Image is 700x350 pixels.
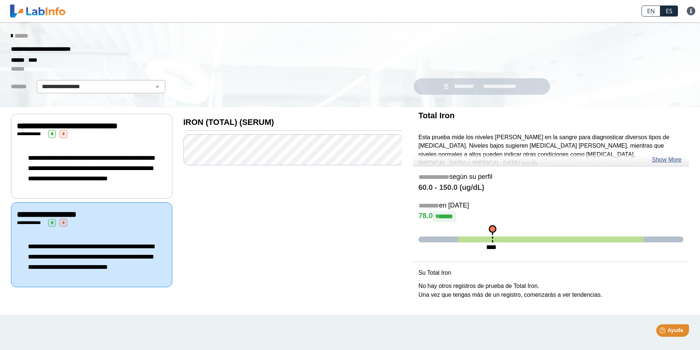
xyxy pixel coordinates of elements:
iframe: Help widget launcher [635,321,692,342]
b: Total Iron [419,111,455,120]
h5: en [DATE] [419,202,683,210]
b: IRON (TOTAL) (SERUM) [183,118,274,127]
a: ES [660,6,678,17]
h5: según su perfil [419,173,683,181]
h4: 60.0 - 150.0 (ug/dL) [419,183,683,192]
p: Esta prueba mide los niveles [PERSON_NAME] en la sangre para diagnosticar diversos tipos de [MEDI... [419,133,683,168]
h4: 78.0 [419,211,683,222]
p: Su Total Iron [419,268,683,277]
a: EN [642,6,660,17]
a: Show More [652,155,682,164]
p: No hay otros registros de prueba de Total Iron. Una vez que tengas más de un registro, comenzarás... [419,282,683,299]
